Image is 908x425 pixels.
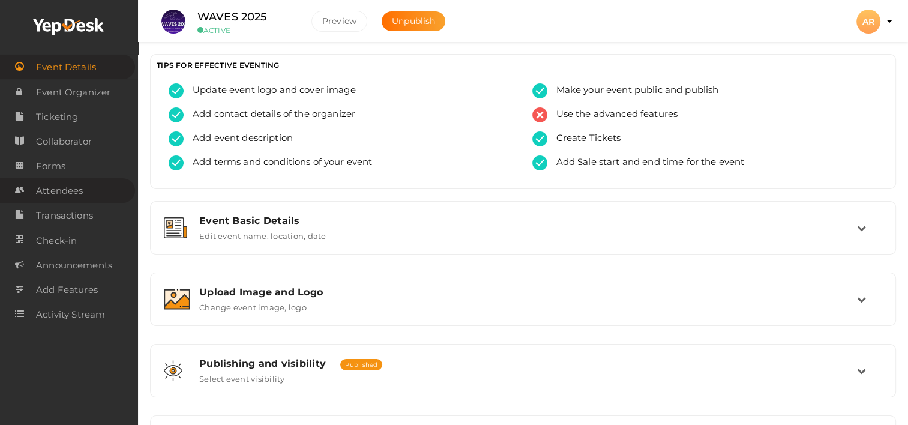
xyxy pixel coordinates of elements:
span: Add Features [36,278,98,302]
img: tick-success.svg [169,155,184,170]
img: tick-success.svg [532,131,547,146]
a: Upload Image and Logo Change event image, logo [157,303,889,315]
span: Published [340,359,382,370]
img: image.svg [164,289,190,310]
span: Add terms and conditions of your event [184,155,372,170]
span: Activity Stream [36,303,105,327]
h3: TIPS FOR EFFECTIVE EVENTING [157,61,889,70]
span: Announcements [36,253,112,277]
div: Upload Image and Logo [199,286,857,298]
button: AR [853,9,884,34]
span: Add event description [184,131,293,146]
img: tick-success.svg [169,107,184,122]
span: Forms [36,154,65,178]
span: Publishing and visibility [199,358,326,369]
span: Add Sale start and end time for the event [547,155,745,170]
button: Unpublish [382,11,445,31]
img: tick-success.svg [532,83,547,98]
img: error.svg [532,107,547,122]
div: AR [856,10,880,34]
img: tick-success.svg [169,83,184,98]
span: Ticketing [36,105,78,129]
span: Add contact details of the organizer [184,107,355,122]
img: S4WQAGVX_small.jpeg [161,10,185,34]
profile-pic: AR [856,16,880,27]
small: ACTIVE [197,26,293,35]
div: Event Basic Details [199,215,857,226]
span: Use the advanced features [547,107,678,122]
span: Collaborator [36,130,92,154]
img: event-details.svg [164,217,187,238]
label: Change event image, logo [199,298,307,312]
img: tick-success.svg [169,131,184,146]
span: Event Organizer [36,80,110,104]
button: Preview [311,11,367,32]
span: Create Tickets [547,131,621,146]
a: Publishing and visibility Published Select event visibility [157,375,889,386]
span: Transactions [36,203,93,228]
img: shared-vision.svg [164,360,182,381]
a: Event Basic Details Edit event name, location, date [157,232,889,243]
label: Edit event name, location, date [199,226,326,241]
label: WAVES 2025 [197,8,266,26]
span: Make your event public and publish [547,83,719,98]
span: Attendees [36,179,83,203]
span: Unpublish [392,16,435,26]
label: Select event visibility [199,369,285,384]
span: Event Details [36,55,96,79]
span: Update event logo and cover image [184,83,356,98]
img: tick-success.svg [532,155,547,170]
span: Check-in [36,229,77,253]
